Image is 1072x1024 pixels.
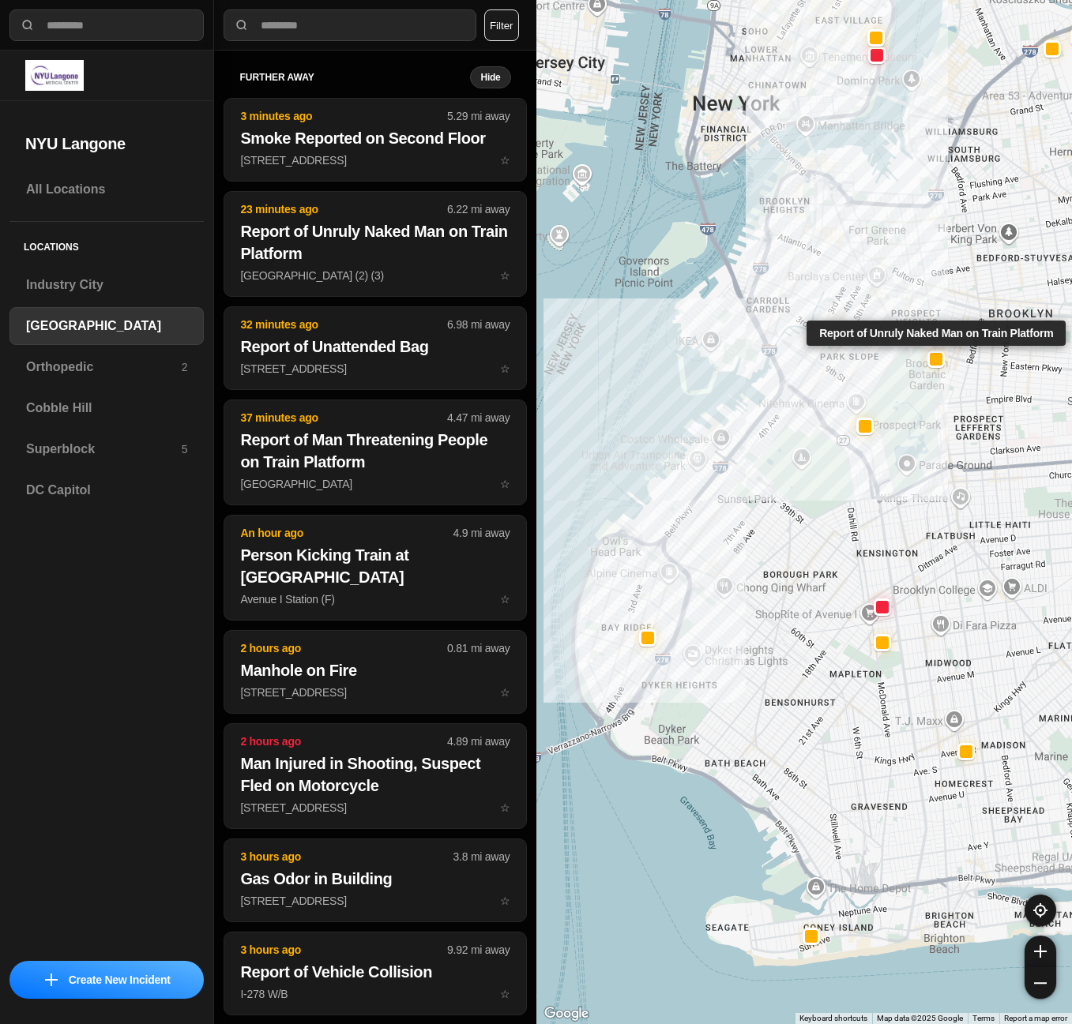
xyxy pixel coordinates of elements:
a: Open this area in Google Maps (opens a new window) [540,1003,592,1024]
span: star [500,269,510,282]
img: Google [540,1003,592,1024]
span: star [500,686,510,699]
button: iconCreate New Incident [9,961,204,999]
h2: Report of Vehicle Collision [240,961,510,983]
a: DC Capitol [9,471,204,509]
button: Report of Unruly Naked Man on Train Platform [927,351,945,368]
p: [GEOGRAPHIC_DATA] [240,476,510,492]
h2: NYU Langone [25,133,188,155]
p: [STREET_ADDRESS] [240,685,510,700]
a: All Locations [9,171,204,208]
p: 23 minutes ago [240,201,447,217]
p: Avenue I Station (F) [240,591,510,607]
h3: DC Capitol [26,481,187,500]
small: Hide [480,71,500,84]
p: 4.47 mi away [447,410,510,426]
p: 3.8 mi away [453,849,510,865]
h2: Report of Unattended Bag [240,336,510,358]
img: recenter [1033,903,1048,917]
h2: Report of Unruly Naked Man on Train Platform [240,220,510,264]
p: [STREET_ADDRESS] [240,152,510,168]
h3: Cobble Hill [26,399,187,418]
button: zoom-in [1025,936,1056,967]
p: 6.98 mi away [447,317,510,332]
p: 6.22 mi away [447,201,510,217]
img: zoom-in [1034,945,1047,958]
a: Orthopedic2 [9,348,204,386]
p: 3 minutes ago [240,108,447,124]
p: An hour ago [240,525,453,541]
p: 4.89 mi away [447,733,510,749]
p: 4.9 mi away [453,525,510,541]
h2: Man Injured in Shooting, Suspect Fled on Motorcycle [240,752,510,797]
h3: [GEOGRAPHIC_DATA] [26,317,187,336]
span: star [500,154,510,167]
span: star [500,988,510,1000]
h3: Superblock [26,440,182,459]
span: star [500,801,510,814]
p: [GEOGRAPHIC_DATA] (2) (3) [240,268,510,283]
p: 2 hours ago [240,733,447,749]
p: [STREET_ADDRESS] [240,800,510,816]
button: Hide [470,66,510,88]
a: An hour ago4.9 mi awayPerson Kicking Train at [GEOGRAPHIC_DATA]Avenue I Station (F)star [224,592,526,606]
span: Map data ©2025 Google [877,1014,963,1022]
h2: Smoke Reported on Second Floor [240,127,510,149]
button: 2 hours ago0.81 mi awayManhole on Fire[STREET_ADDRESS]star [224,630,526,714]
img: logo [25,60,84,91]
h2: Manhole on Fire [240,659,510,681]
h2: Report of Man Threatening People on Train Platform [240,429,510,473]
span: star [500,478,510,490]
button: Keyboard shortcuts [799,1013,867,1024]
button: recenter [1025,895,1056,926]
h5: Locations [9,222,204,266]
a: 37 minutes ago4.47 mi awayReport of Man Threatening People on Train Platform[GEOGRAPHIC_DATA]star [224,477,526,490]
a: Report a map error [1004,1014,1067,1022]
img: icon [45,973,58,986]
img: search [234,17,250,33]
a: 23 minutes ago6.22 mi awayReport of Unruly Naked Man on Train Platform[GEOGRAPHIC_DATA] (2) (3)star [224,268,526,282]
a: Terms [972,1014,995,1022]
h2: Gas Odor in Building [240,868,510,890]
button: 32 minutes ago6.98 mi awayReport of Unattended Bag[STREET_ADDRESS]star [224,306,526,390]
h2: Person Kicking Train at [GEOGRAPHIC_DATA] [240,544,510,588]
button: 37 minutes ago4.47 mi awayReport of Man Threatening People on Train Platform[GEOGRAPHIC_DATA]star [224,399,526,505]
p: 5.29 mi away [447,108,510,124]
h5: further away [239,71,470,84]
p: 5 [182,441,188,457]
a: 3 hours ago3.8 mi awayGas Odor in Building[STREET_ADDRESS]star [224,894,526,907]
img: zoom-out [1034,977,1047,989]
p: [STREET_ADDRESS] [240,361,510,377]
a: [GEOGRAPHIC_DATA] [9,307,204,345]
p: 9.92 mi away [447,942,510,958]
a: 2 hours ago4.89 mi awayMan Injured in Shooting, Suspect Fled on Motorcycle[STREET_ADDRESS]star [224,801,526,814]
p: 32 minutes ago [240,317,447,332]
button: 2 hours ago4.89 mi awayMan Injured in Shooting, Suspect Fled on Motorcycle[STREET_ADDRESS]star [224,723,526,829]
a: Cobble Hill [9,389,204,427]
a: 32 minutes ago6.98 mi awayReport of Unattended Bag[STREET_ADDRESS]star [224,362,526,375]
h3: All Locations [26,180,187,199]
button: Filter [484,9,519,41]
button: 23 minutes ago6.22 mi awayReport of Unruly Naked Man on Train Platform[GEOGRAPHIC_DATA] (2) (3)star [224,191,526,297]
button: 3 minutes ago5.29 mi awaySmoke Reported on Second Floor[STREET_ADDRESS]star [224,98,526,182]
a: Superblock5 [9,430,204,468]
img: search [20,17,36,33]
p: 2 [182,359,188,375]
p: Create New Incident [69,972,171,988]
p: 37 minutes ago [240,410,447,426]
p: [STREET_ADDRESS] [240,893,510,909]
a: Industry City [9,266,204,304]
a: 3 hours ago9.92 mi awayReport of Vehicle CollisionI-278 W/Bstar [224,987,526,1000]
div: Report of Unruly Naked Man on Train Platform [807,321,1066,346]
p: 0.81 mi away [447,640,510,656]
h3: Orthopedic [26,358,182,377]
p: 2 hours ago [240,640,447,656]
span: star [500,362,510,375]
span: star [500,593,510,606]
button: 3 hours ago3.8 mi awayGas Odor in Building[STREET_ADDRESS]star [224,838,526,922]
a: 3 minutes ago5.29 mi awaySmoke Reported on Second Floor[STREET_ADDRESS]star [224,153,526,167]
a: 2 hours ago0.81 mi awayManhole on Fire[STREET_ADDRESS]star [224,685,526,699]
p: 3 hours ago [240,942,447,958]
button: 3 hours ago9.92 mi awayReport of Vehicle CollisionI-278 W/Bstar [224,932,526,1015]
